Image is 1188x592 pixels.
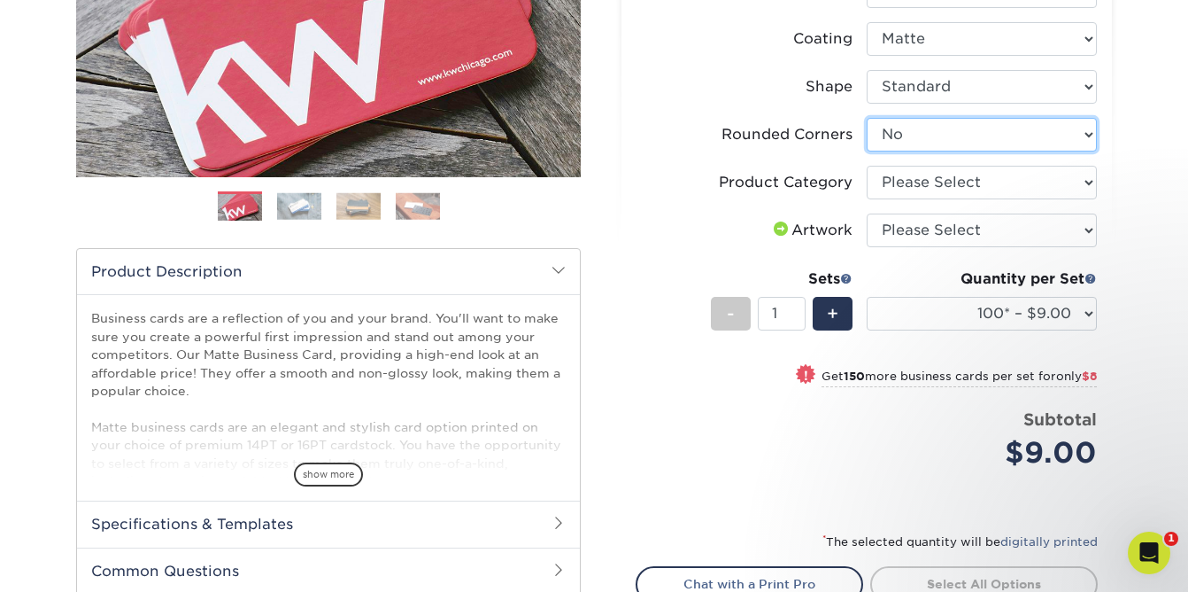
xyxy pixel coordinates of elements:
[1000,535,1098,549] a: digitally printed
[91,309,566,562] p: Business cards are a reflection of you and your brand. You'll want to make sure you create a powe...
[396,192,440,220] img: Business Cards 04
[822,535,1098,549] small: The selected quantity will be
[719,172,852,193] div: Product Category
[277,192,321,220] img: Business Cards 02
[1023,409,1097,429] strong: Subtotal
[77,249,580,294] h2: Product Description
[727,300,735,327] span: -
[721,124,852,145] div: Rounded Corners
[806,76,852,97] div: Shape
[793,28,852,50] div: Coating
[1056,370,1097,383] span: only
[822,370,1097,387] small: Get more business cards per set for
[218,185,262,230] img: Business Cards 01
[336,192,381,220] img: Business Cards 03
[77,501,580,547] h2: Specifications & Templates
[867,269,1097,290] div: Quantity per Set
[827,300,838,327] span: +
[294,463,363,487] span: show more
[844,370,865,383] strong: 150
[804,366,808,385] span: !
[711,269,852,290] div: Sets
[1128,532,1170,574] iframe: Intercom live chat
[1082,370,1097,383] span: $8
[770,220,852,241] div: Artwork
[1164,532,1178,546] span: 1
[880,432,1097,474] div: $9.00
